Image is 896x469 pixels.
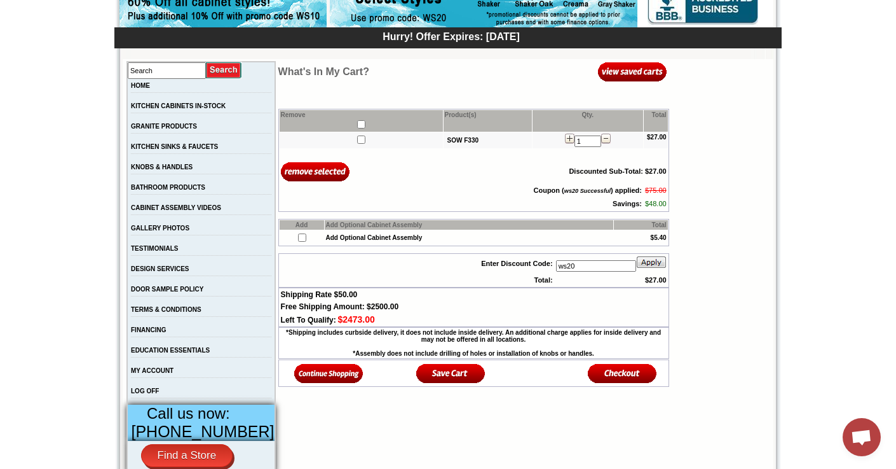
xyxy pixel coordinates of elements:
b: Discounted Sub-Total: $27.00 [569,167,666,175]
a: TERMS & CONDITIONS [131,306,201,313]
a: CABINET ASSEMBLY VIDEOS [131,204,221,211]
b: Add Optional Cabinet Assembly [326,234,423,241]
b: Total: [534,276,553,284]
a: DOOR SAMPLE POLICY [131,286,203,293]
td: Total [614,220,668,230]
td: Add Optional Cabinet Assembly [325,220,613,230]
a: KITCHEN SINKS & FAUCETS [131,143,218,150]
div: Hurry! Offer Expires: [DATE] [121,29,782,43]
td: What's In My Cart? [278,61,484,82]
a: DESIGN SERVICES [131,265,189,272]
input: Remove Selected [281,161,350,182]
a: EDUCATION ESSENTIALS [131,347,210,354]
b: *Assembly does not include drilling of holes or installation of knobs or handles. [353,350,594,357]
a: LOG OFF [131,388,159,395]
a: KITCHEN CABINETS IN-STOCK [131,102,226,109]
a: GRANITE PRODUCTS [131,123,197,130]
b: Savings: [613,200,642,207]
a: HOME [131,82,150,89]
img: Save Cart [416,363,485,384]
img: Continue Shopping [294,363,363,384]
td: Total [644,110,668,132]
span: [PHONE_NUMBER] [132,423,275,440]
a: MY ACCOUNT [131,367,173,374]
img: View Saved Carts [598,61,667,82]
a: FINANCING [131,326,166,333]
td: Product(s) [444,110,532,132]
span: $48.00 [645,200,667,207]
img: apply_button.gif [636,256,667,269]
a: BATHROOM PRODUCTS [131,184,205,191]
img: Checkout [588,363,657,384]
span: Shipping Rate $50.00 [281,290,358,299]
a: Find a Store [141,444,233,467]
td: Add [280,220,324,230]
span: $2473.00 [337,314,374,325]
div: Open chat [843,418,881,456]
b: *Shipping includes curbside delivery, it does not include inside delivery. An additional charge a... [286,329,661,343]
a: TESTIMONIALS [131,245,178,252]
input: Submit [206,62,242,79]
b: $27.00 [645,276,667,284]
span: Left To Qualify: [281,316,336,325]
td: Remove [280,110,443,132]
s: $75.00 [645,186,667,194]
b: Enter Discount Code: [481,260,552,267]
b: Coupon ( ) applied: [534,186,642,194]
td: Qty. [533,110,643,132]
span: Call us now: [147,405,230,422]
b: $5.40 [651,234,667,241]
a: GALLERY PHOTOS [131,225,189,232]
a: SOW F330 [447,137,479,144]
a: KNOBS & HANDLES [131,164,193,171]
b: $27.00 [647,134,667,141]
i: ws20 Successful [564,188,611,194]
span: Free Shipping Amount: $2500.00 [281,302,399,311]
